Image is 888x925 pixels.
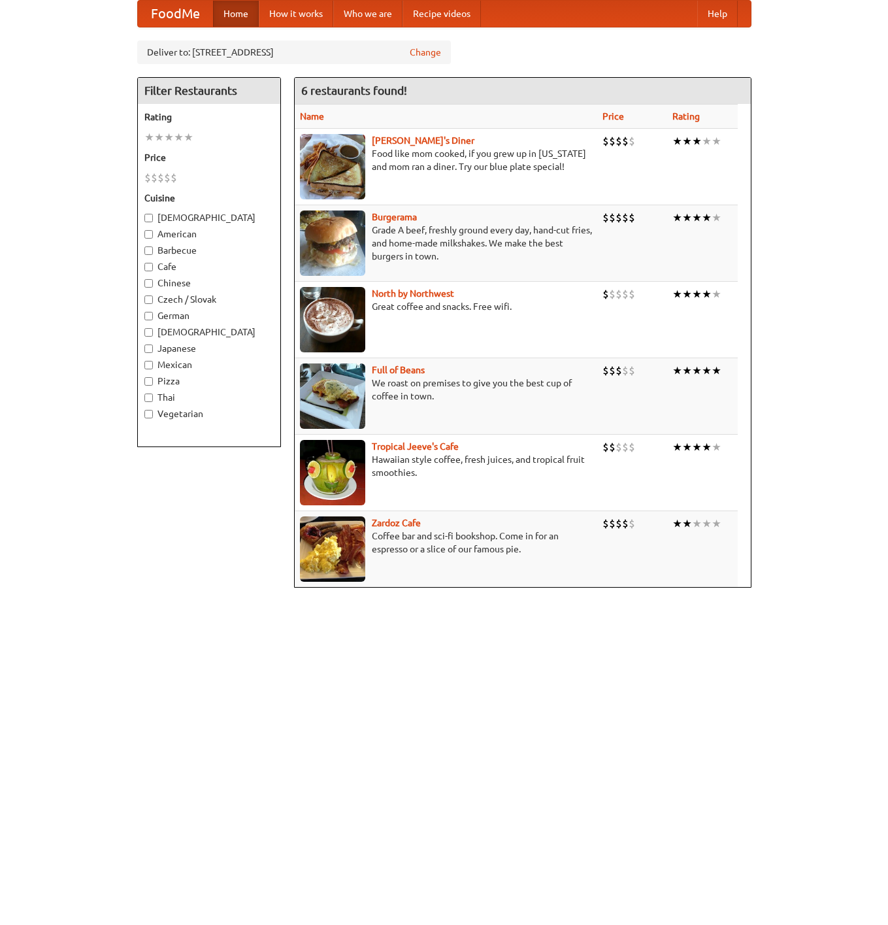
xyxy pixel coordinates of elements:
[622,287,629,301] li: $
[712,134,721,148] li: ★
[144,345,153,353] input: Japanese
[372,518,421,528] b: Zardoz Cafe
[174,130,184,144] li: ★
[672,111,700,122] a: Rating
[672,134,682,148] li: ★
[144,244,274,257] label: Barbecue
[682,287,692,301] li: ★
[609,134,616,148] li: $
[137,41,451,64] div: Deliver to: [STREET_ADDRESS]
[602,287,609,301] li: $
[300,134,365,199] img: sallys.jpg
[144,358,274,371] label: Mexican
[144,295,153,304] input: Czech / Slovak
[144,277,274,290] label: Chinese
[692,440,702,454] li: ★
[602,440,609,454] li: $
[682,134,692,148] li: ★
[622,210,629,225] li: $
[609,363,616,378] li: $
[372,135,474,146] a: [PERSON_NAME]'s Diner
[672,210,682,225] li: ★
[151,171,157,185] li: $
[702,363,712,378] li: ★
[144,130,154,144] li: ★
[144,230,153,239] input: American
[682,210,692,225] li: ★
[712,516,721,531] li: ★
[144,192,274,205] h5: Cuisine
[144,279,153,288] input: Chinese
[144,375,274,388] label: Pizza
[144,110,274,124] h5: Rating
[712,287,721,301] li: ★
[333,1,403,27] a: Who we are
[144,410,153,418] input: Vegetarian
[609,516,616,531] li: $
[682,363,692,378] li: ★
[300,440,365,505] img: jeeves.jpg
[682,516,692,531] li: ★
[300,516,365,582] img: zardoz.jpg
[144,312,153,320] input: German
[144,342,274,355] label: Japanese
[372,212,417,222] a: Burgerama
[410,46,441,59] a: Change
[702,210,712,225] li: ★
[259,1,333,27] a: How it works
[144,171,151,185] li: $
[616,363,622,378] li: $
[144,394,153,402] input: Thai
[702,287,712,301] li: ★
[697,1,738,27] a: Help
[144,326,274,339] label: [DEMOGRAPHIC_DATA]
[184,130,193,144] li: ★
[629,363,635,378] li: $
[300,377,592,403] p: We roast on premises to give you the best cup of coffee in town.
[602,363,609,378] li: $
[629,440,635,454] li: $
[372,365,425,375] a: Full of Beans
[609,210,616,225] li: $
[616,134,622,148] li: $
[602,210,609,225] li: $
[602,516,609,531] li: $
[622,363,629,378] li: $
[602,111,624,122] a: Price
[300,300,592,313] p: Great coffee and snacks. Free wifi.
[372,288,454,299] a: North by Northwest
[602,134,609,148] li: $
[622,440,629,454] li: $
[144,214,153,222] input: [DEMOGRAPHIC_DATA]
[622,516,629,531] li: $
[157,171,164,185] li: $
[171,171,177,185] li: $
[629,287,635,301] li: $
[692,363,702,378] li: ★
[629,210,635,225] li: $
[692,287,702,301] li: ★
[144,246,153,255] input: Barbecue
[712,363,721,378] li: ★
[692,134,702,148] li: ★
[702,516,712,531] li: ★
[682,440,692,454] li: ★
[692,210,702,225] li: ★
[144,260,274,273] label: Cafe
[144,309,274,322] label: German
[144,328,153,337] input: [DEMOGRAPHIC_DATA]
[609,440,616,454] li: $
[300,147,592,173] p: Food like mom cooked, if you grew up in [US_STATE] and mom ran a diner. Try our blue plate special!
[712,210,721,225] li: ★
[702,134,712,148] li: ★
[372,441,459,452] a: Tropical Jeeve's Cafe
[403,1,481,27] a: Recipe videos
[144,391,274,404] label: Thai
[300,287,365,352] img: north.jpg
[616,287,622,301] li: $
